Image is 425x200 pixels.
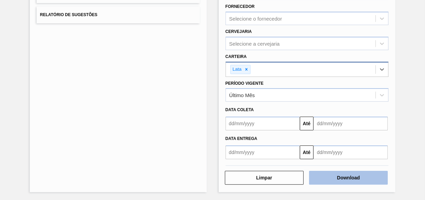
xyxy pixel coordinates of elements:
[226,81,263,86] label: Período Vigente
[229,16,282,22] div: Selecione o fornecedor
[37,7,200,23] button: Relatório de Sugestões
[226,54,247,59] label: Carteira
[313,117,388,130] input: dd/mm/yyyy
[309,171,388,185] button: Download
[40,12,98,17] span: Relatório de Sugestões
[226,107,254,112] span: Data coleta
[229,40,280,46] div: Selecione a cervejaria
[300,117,313,130] button: Até
[226,145,300,159] input: dd/mm/yyyy
[226,136,257,141] span: Data entrega
[226,4,255,9] label: Fornecedor
[229,92,255,98] div: Último Mês
[313,145,388,159] input: dd/mm/yyyy
[300,145,313,159] button: Até
[226,117,300,130] input: dd/mm/yyyy
[225,171,304,185] button: Limpar
[231,65,243,74] div: Lata
[226,29,252,34] label: Cervejaria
